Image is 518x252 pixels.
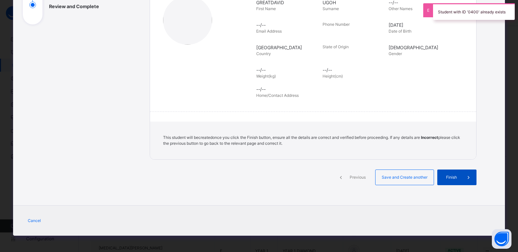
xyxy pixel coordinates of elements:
span: [DEMOGRAPHIC_DATA] [389,44,452,51]
b: Incorrect [421,135,438,140]
span: First Name [256,6,276,11]
span: Gender [389,51,402,56]
span: Surname [323,6,339,11]
span: Cancel [28,218,41,224]
div: Student with ID '0400' already exists [433,3,515,20]
span: --/-- [256,67,319,73]
span: Country [256,51,271,56]
span: Date of Birth [389,29,411,34]
span: Save and Create another [380,174,429,180]
span: [GEOGRAPHIC_DATA] [256,44,319,51]
span: Finish [442,174,461,180]
span: --/-- [256,86,466,93]
span: --/-- [256,22,319,28]
span: [DATE] [389,22,452,28]
span: Home/Contact Address [256,93,299,98]
span: Email Address [256,29,282,34]
button: Open asap [492,229,511,249]
span: Other Names [389,6,412,11]
span: Previous [349,174,367,180]
span: State of Origin [323,44,349,49]
span: --/-- [323,67,386,73]
span: This student will be created once you click the Finish button, ensure all the details are correct... [163,135,460,146]
span: Phone Number [323,22,350,27]
span: Weight(kg) [256,74,276,79]
span: Height(cm) [323,74,343,79]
